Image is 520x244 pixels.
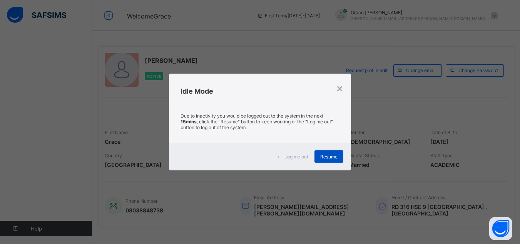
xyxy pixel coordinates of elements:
h2: Idle Mode [181,87,339,95]
span: Resume [320,154,338,160]
span: Log me out [284,154,308,160]
button: Open asap [489,217,512,240]
div: × [336,81,343,94]
p: Due to inactivity you would be logged out to the system in the next , click the "Resume" button t... [181,113,339,130]
strong: 15mins [181,119,197,125]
